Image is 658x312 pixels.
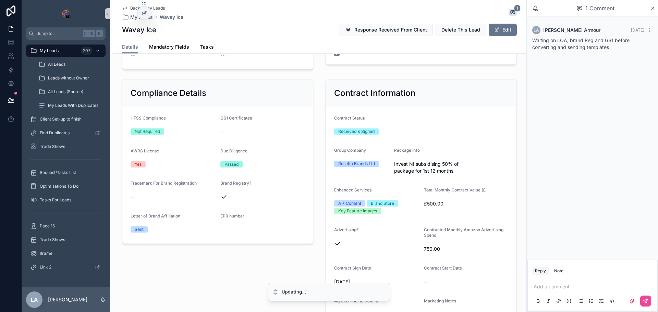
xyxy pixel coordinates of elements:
div: Not Required [135,128,160,135]
a: My Leads207 [26,45,106,57]
span: All Leads [48,62,65,67]
div: A + Content [338,200,361,207]
a: Request/Tasks List [26,166,106,179]
button: Jump to...CtrlK [26,27,106,40]
p: [PERSON_NAME] [48,296,87,303]
a: Back to My Leads [122,5,165,11]
span: £500.00 [424,200,508,207]
span: My Leads With Duplicates [48,103,98,108]
a: Link 2 [26,261,106,273]
span: EPR number [220,213,244,219]
span: LA [534,27,539,33]
span: Invest NI subsidising 50% of package for 1st 12 months [394,161,508,174]
a: Details [122,41,138,54]
span: -- [131,194,135,200]
span: Iframe [40,251,52,256]
span: Advertising? [334,227,358,232]
a: Tasks [200,41,214,54]
span: Optimisations To Do [40,184,78,189]
span: My Leads [130,14,153,21]
a: Tasks For Leads [26,194,106,206]
img: App logo [60,8,71,19]
a: Leads without Owner [34,72,106,84]
div: Note [554,268,563,274]
span: [DATE] [631,27,644,33]
span: -- [424,278,428,285]
span: Waiting on LOA, brand Reg and GS1 before converting and sending templates [532,37,630,50]
span: Enhanced Services [334,187,371,192]
div: Sent [135,226,144,233]
span: Tasks For Leads [40,197,71,203]
span: Client Set-up to finish [40,116,82,122]
a: Wavey Ice [160,14,183,21]
span: 1 Comment [585,4,614,12]
span: Back to My Leads [130,5,165,11]
a: Trade Shows [26,234,106,246]
div: Brand Store [371,200,394,207]
span: -- [220,52,224,59]
h2: Compliance Details [131,88,206,99]
span: GS1 Certificates [220,115,252,121]
span: Leads without Owner [48,75,89,81]
span: Find Duplicates [40,130,70,136]
a: Iframe [26,247,106,260]
span: Contracted Monthly Amazon Advertising Spend [424,227,503,238]
span: AWRS License [131,148,159,153]
button: Edit [489,24,517,36]
span: Ctrl [83,30,95,37]
span: Marketing Notes [424,298,456,303]
h1: Wavey Ice [122,25,156,35]
a: Page 16 [26,220,106,232]
span: Mandatory Fields [149,43,189,50]
div: Received & Signed [338,128,375,135]
span: 1 [514,5,521,12]
span: K [97,31,102,36]
div: Rosetta Brands Ltd [338,161,375,167]
div: Updating... [282,289,306,296]
span: Contract Status [334,115,365,121]
a: Optimisations To Do [26,180,106,192]
a: Trade Shows [26,140,106,153]
span: LA [31,296,38,304]
a: Client Set-up to finish [26,113,106,125]
span: Contract Start Date [424,265,462,271]
div: Passed [224,161,239,167]
a: Find Duplicates [26,127,106,139]
span: 750.00 [424,246,508,252]
span: Contract Sign Date [334,265,371,271]
div: Key Feature Images [338,208,377,214]
a: Mandatory Fields [149,41,189,54]
span: Group Company [334,148,366,153]
span: Jump to... [37,31,80,36]
span: Trade Shows [40,237,65,242]
span: -- [220,128,224,135]
a: My Leads With Duplicates [34,99,106,112]
button: Note [551,267,566,275]
span: Total Monthly Contract Value (£) [424,187,487,192]
span: My Leads [40,48,59,53]
div: 207 [81,47,93,55]
a: All Leads [34,58,106,71]
span: Page 16 [40,223,55,229]
button: Reply [532,267,549,275]
span: Details [122,43,138,50]
button: Response Received From Client [339,24,433,36]
span: All Leads (Source) [48,89,83,95]
span: Trademark For Brand Registration [131,180,197,186]
span: [PERSON_NAME] Armour [543,27,600,34]
span: -- [131,52,135,59]
span: Letter of Brand Affiliation [131,213,180,219]
button: 1 [509,9,517,17]
span: -- [220,226,224,233]
h2: Contract Information [334,88,415,99]
span: Request/Tasks List [40,170,76,175]
a: My Leads [122,14,153,21]
span: Due Diligence [220,148,247,153]
span: HFSS Compliance [131,115,166,121]
div: scrollable content [22,40,110,282]
a: All Leads (Source) [34,86,106,98]
span: Package Info [394,148,420,153]
span: Delete This Lead [441,26,480,33]
div: Yes [135,161,142,167]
